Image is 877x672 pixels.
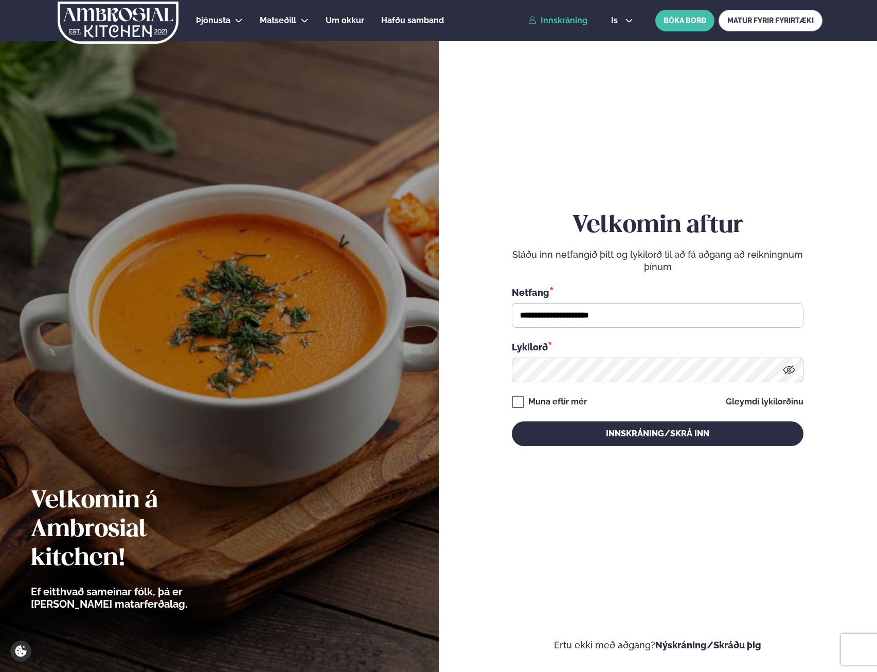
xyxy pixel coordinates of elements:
button: is [603,16,641,25]
a: Matseðill [260,14,296,27]
a: Gleymdi lykilorðinu [726,398,803,406]
a: MATUR FYRIR FYRIRTÆKI [719,10,822,31]
p: Sláðu inn netfangið þitt og lykilorð til að fá aðgang að reikningnum þínum [512,249,803,273]
a: Um okkur [326,14,364,27]
a: Cookie settings [10,641,31,662]
span: Um okkur [326,15,364,25]
button: BÓKA BORÐ [655,10,714,31]
div: Lykilorð [512,340,803,353]
a: Innskráning [528,16,587,25]
button: Innskráning/Skrá inn [512,421,803,446]
a: Þjónusta [196,14,230,27]
span: is [611,16,621,25]
a: Nýskráning/Skráðu þig [655,640,761,650]
h2: Velkomin á Ambrosial kitchen! [31,487,244,573]
div: Netfang [512,286,803,299]
span: Þjónusta [196,15,230,25]
img: logo [57,2,180,44]
span: Matseðill [260,15,296,25]
p: Ef eitthvað sameinar fólk, þá er [PERSON_NAME] matarferðalag. [31,586,244,610]
a: Hafðu samband [381,14,444,27]
span: Hafðu samband [381,15,444,25]
p: Ertu ekki með aðgang? [470,639,847,651]
h2: Velkomin aftur [512,211,803,240]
